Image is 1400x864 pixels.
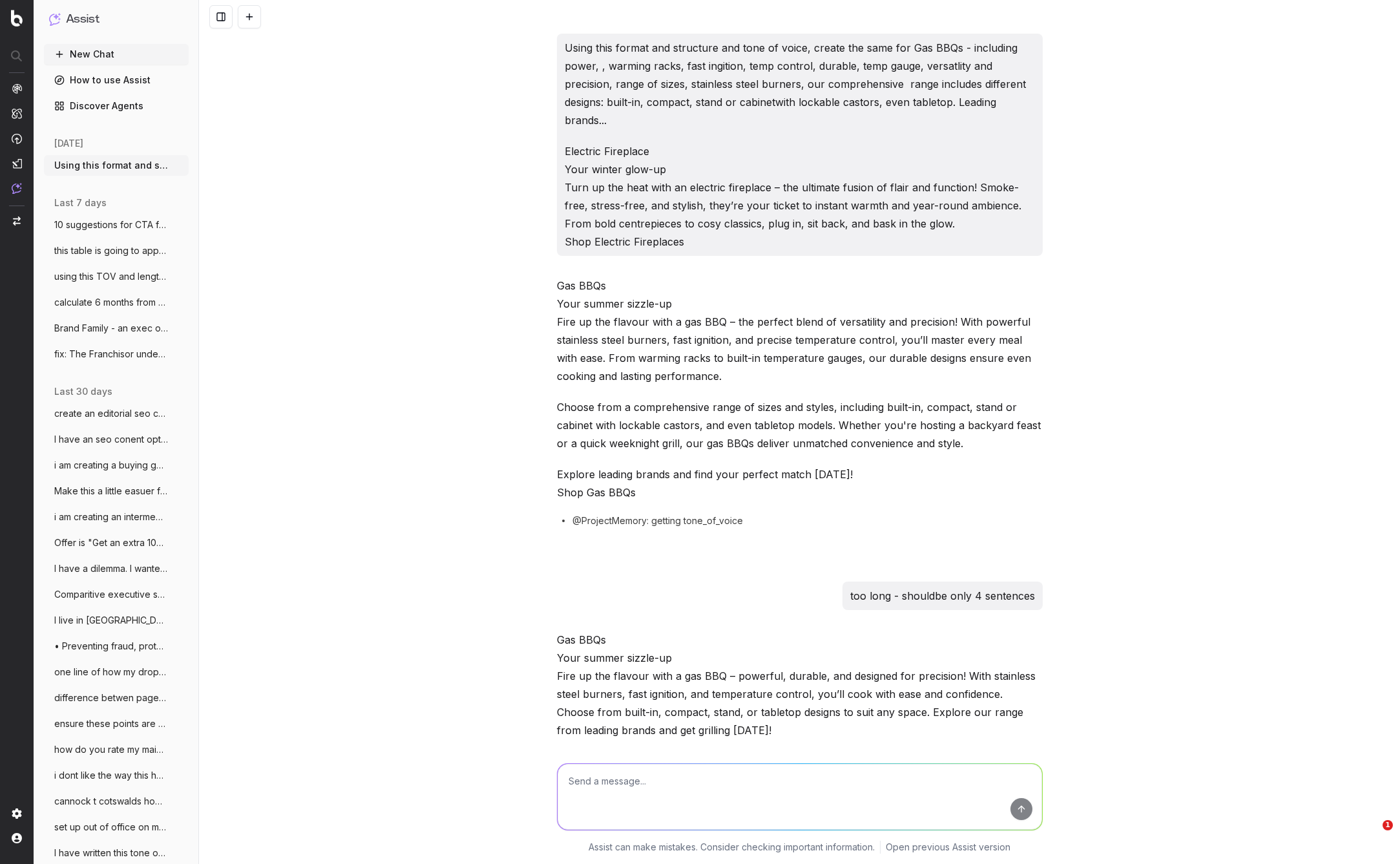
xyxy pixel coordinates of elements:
[54,743,168,756] span: how do you rate my maintenance guide for
[1383,820,1393,830] span: 1
[12,183,22,194] img: Assist
[54,769,168,782] span: i dont like the way this has been writte
[12,833,22,843] img: My account
[44,532,189,553] button: Offer is "Get an extra 10% off All Mobil
[54,218,168,231] span: 10 suggestions for CTA for link to windo
[12,808,22,819] img: Setting
[54,433,168,446] span: I have an seo conent optimisation questi
[54,717,168,730] span: ensure these points are 'generally' touc
[54,562,168,575] span: I have a dilemma. I wanted a [DEMOGRAPHIC_DATA] door
[12,108,22,119] img: Intelligence
[44,688,189,708] button: difference betwen page title and h1
[572,514,743,527] span: @ProjectMemory: getting tone_of_voice
[44,713,189,734] button: ensure these points are 'generally' touc
[54,459,168,472] span: i am creating a buying guidde content au
[49,13,61,25] img: Assist
[54,270,168,283] span: using this TOV and length: Cold snap? No
[44,558,189,579] button: I have a dilemma. I wanted a [DEMOGRAPHIC_DATA] door
[44,96,189,116] a: Discover Agents
[1356,820,1387,851] iframe: Intercom live chat
[557,277,1043,385] p: Gas BBQs Your summer sizzle-up Fire up the flavour with a gas BBQ – the perfect blend of versatil...
[44,739,189,760] button: how do you rate my maintenance guide for
[44,584,189,605] button: Comparitive executive summary brief: cre
[11,10,23,26] img: Botify logo
[54,322,168,335] span: Brand Family - an exec overview: D AT T
[44,155,189,176] button: Using this format and structure and tone
[54,588,168,601] span: Comparitive executive summary brief: cre
[557,398,1043,452] p: Choose from a comprehensive range of sizes and styles, including built-in, compact, stand or cabi...
[565,39,1035,129] p: Using this format and structure and tone of voice, create the same for Gas BBQs - including power...
[557,465,1043,501] p: Explore leading brands and find your perfect match [DATE]! Shop Gas BBQs
[565,142,1035,251] p: Electric Fireplace Your winter glow-up Turn up the heat with an electric fireplace – the ultimate...
[54,536,168,549] span: Offer is "Get an extra 10% off All Mobil
[44,240,189,261] button: this table is going to appear on a [PERSON_NAME]
[54,640,168,653] span: • Preventing fraud, protecting revenue,
[44,215,189,235] button: 10 suggestions for CTA for link to windo
[44,344,189,364] button: fix: The Franchisor understands that the
[66,10,99,28] h1: Assist
[54,348,168,361] span: fix: The Franchisor understands that the
[886,841,1010,854] a: Open previous Assist version
[44,292,189,313] button: calculate 6 months from [DATE]
[12,133,22,144] img: Activation
[54,847,168,859] span: I have written this tone of voice guide:
[49,10,183,28] button: Assist
[557,631,1043,739] p: Gas BBQs Your summer sizzle-up Fire up the flavour with a gas BBQ – powerful, durable, and design...
[850,587,1035,605] p: too long - shouldbe only 4 sentences
[589,841,875,854] p: Assist can make mistakes. Consider checking important information.
[44,455,189,476] button: i am creating a buying guidde content au
[44,481,189,501] button: Make this a little easuer for laymen to
[54,159,168,172] span: Using this format and structure and tone
[54,821,168,834] span: set up out of office on mac itlook
[12,158,22,169] img: Studio
[54,511,168,523] span: i am creating an intermediary category p
[44,817,189,838] button: set up out of office on mac itlook
[44,44,189,65] button: New Chat
[44,662,189,682] button: one line of how my dropship team protect
[54,296,168,309] span: calculate 6 months from [DATE]
[12,83,22,94] img: Analytics
[54,244,168,257] span: this table is going to appear on a [PERSON_NAME]
[44,429,189,450] button: I have an seo conent optimisation questi
[54,691,168,704] span: difference betwen page title and h1
[54,485,168,498] span: Make this a little easuer for laymen to
[54,385,112,398] span: last 30 days
[44,70,189,90] a: How to use Assist
[44,843,189,863] button: I have written this tone of voice guide:
[44,791,189,812] button: cannock t cotswalds how far - also what
[54,407,168,420] span: create an editorial seo content framewor
[54,666,168,679] span: one line of how my dropship team protect
[44,266,189,287] button: using this TOV and length: Cold snap? No
[44,318,189,339] button: Brand Family - an exec overview: D AT T
[44,610,189,631] button: I live in [GEOGRAPHIC_DATA] - shopping for a gif
[54,795,168,808] span: cannock t cotswalds how far - also what
[54,614,168,627] span: I live in [GEOGRAPHIC_DATA] - shopping for a gif
[44,403,189,424] button: create an editorial seo content framewor
[54,137,83,150] span: [DATE]
[44,636,189,657] button: • Preventing fraud, protecting revenue,
[44,765,189,786] button: i dont like the way this has been writte
[54,196,107,209] span: last 7 days
[13,216,21,226] img: Switch project
[44,507,189,527] button: i am creating an intermediary category p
